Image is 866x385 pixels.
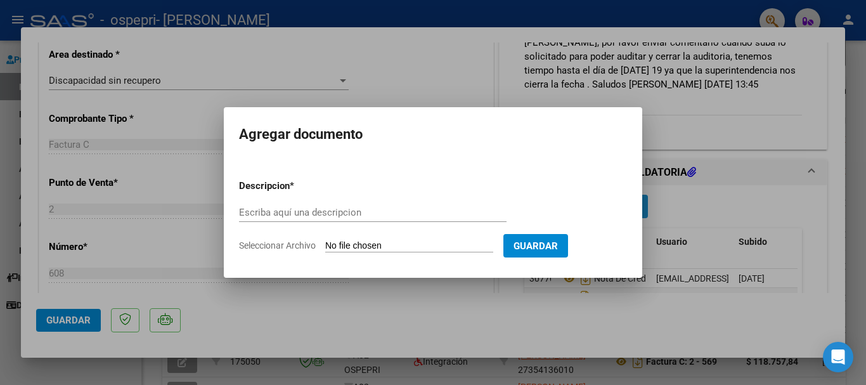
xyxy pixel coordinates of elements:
h2: Agregar documento [239,122,627,147]
div: Open Intercom Messenger [823,342,853,372]
span: Guardar [514,240,558,252]
button: Guardar [503,234,568,258]
p: Descripcion [239,179,356,193]
span: Seleccionar Archivo [239,240,316,251]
